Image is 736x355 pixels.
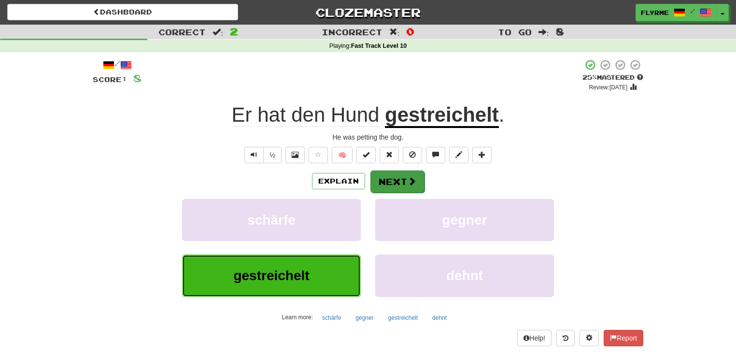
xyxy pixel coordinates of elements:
span: hat [257,103,285,127]
button: gegner [375,199,554,241]
div: He was petting the dog. [93,132,643,142]
span: Correct [158,27,206,37]
button: Show image (alt+x) [285,147,305,163]
strong: Fast Track Level 10 [351,43,407,49]
button: Help! [517,330,552,346]
span: To go [498,27,532,37]
button: gestreichelt [383,311,423,325]
span: Er [232,103,252,127]
span: 0 [406,26,414,37]
span: 2 [230,26,238,37]
button: 🧠 [332,147,353,163]
span: 8 [556,26,564,37]
button: Edit sentence (alt+d) [449,147,468,163]
span: 25 % [582,73,597,81]
button: dehnt [375,255,554,297]
span: : [389,28,400,36]
button: Round history (alt+y) [556,330,575,346]
button: schärfe [317,311,346,325]
button: Ignore sentence (alt+i) [403,147,422,163]
button: gegner [350,311,379,325]
small: Review: [DATE] [589,84,628,91]
div: Text-to-speech controls [242,147,282,163]
button: Play sentence audio (ctl+space) [244,147,264,163]
span: gegner [442,213,487,227]
a: Dashboard [7,4,238,20]
button: Add to collection (alt+a) [472,147,492,163]
span: FLYRME [641,8,669,17]
button: Set this sentence to 100% Mastered (alt+m) [356,147,376,163]
button: Discuss sentence (alt+u) [426,147,445,163]
small: Learn more: [282,314,313,321]
span: Score: [93,75,127,84]
div: / [93,59,142,71]
span: : [538,28,549,36]
span: gestreichelt [233,268,309,283]
a: Clozemaster [253,4,483,21]
button: gestreichelt [182,255,361,297]
button: dehnt [427,311,452,325]
span: Incorrect [322,27,382,37]
span: / [690,8,695,14]
span: 8 [133,72,142,84]
button: Report [604,330,643,346]
button: ½ [263,147,282,163]
span: schärfe [247,213,296,227]
button: Reset to 0% Mastered (alt+r) [380,147,399,163]
div: Mastered [582,73,643,82]
button: Next [370,170,425,193]
span: . [499,103,505,126]
a: FLYRME / [636,4,717,21]
span: Hund [331,103,379,127]
span: : [212,28,223,36]
button: schärfe [182,199,361,241]
span: den [291,103,325,127]
button: Favorite sentence (alt+f) [309,147,328,163]
u: gestreichelt [385,103,499,128]
span: dehnt [446,268,483,283]
button: Explain [312,173,365,189]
